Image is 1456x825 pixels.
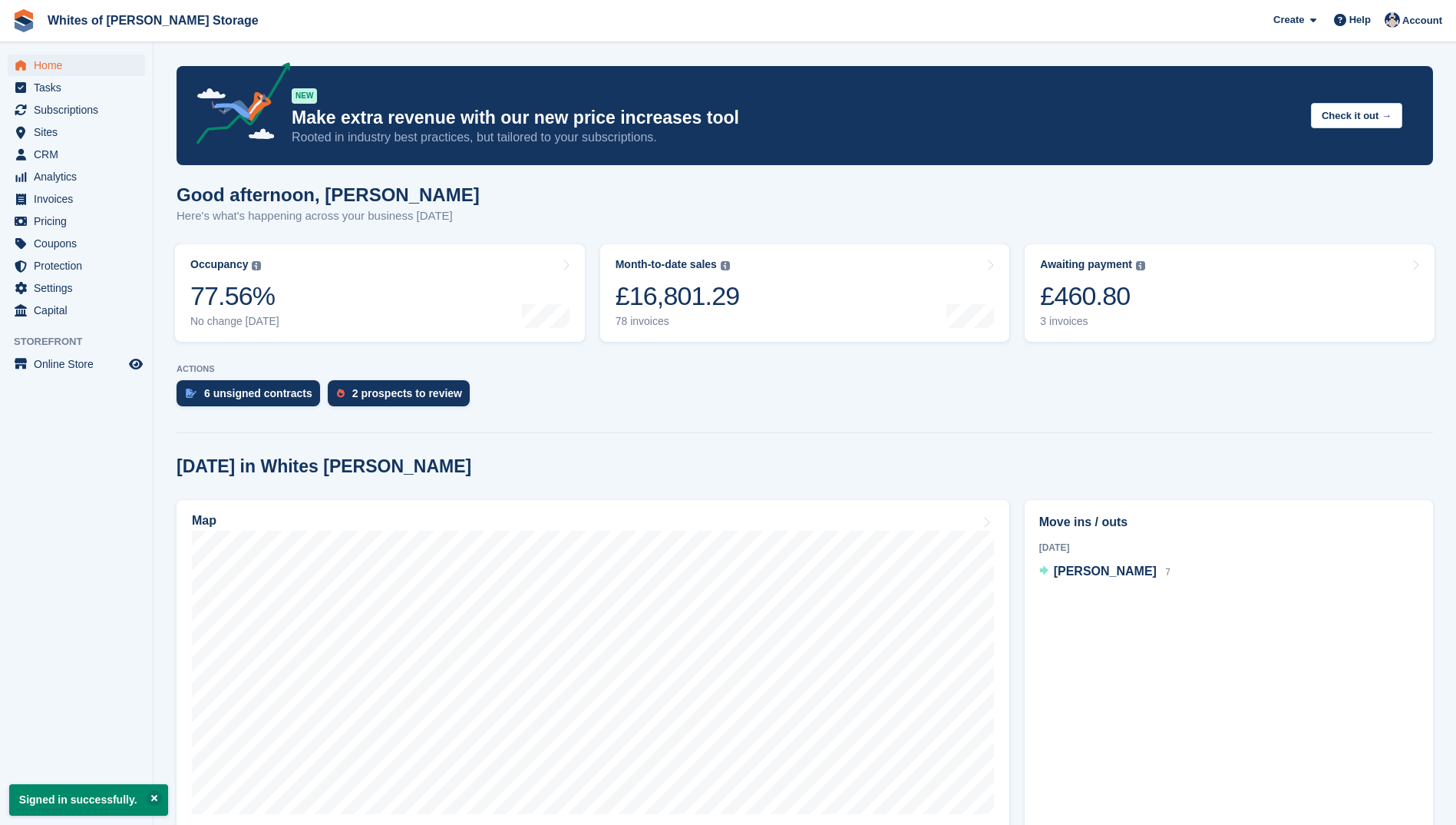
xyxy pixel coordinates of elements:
[34,144,126,165] span: CRM
[8,144,145,165] a: menu
[1349,12,1371,28] span: Help
[252,261,261,270] img: icon-info-grey-7440780725fd019a000dd9b08b2336e03edf1995a4989e88bcd33f0948082b44.svg
[8,77,145,98] a: menu
[292,107,1299,129] p: Make extra revenue with our new price increases tool
[190,315,279,328] div: No change [DATE]
[8,188,145,210] a: menu
[616,258,717,271] div: Month-to-date sales
[8,55,145,76] a: menu
[1039,541,1418,555] div: [DATE]
[8,255,145,277] a: menu
[34,300,126,321] span: Capital
[1402,13,1442,28] span: Account
[34,210,126,232] span: Pricing
[616,315,740,328] div: 78 invoices
[186,389,196,398] img: contract_signature_icon-13c848040528278c33f63329250d36e43548de30e8caae1d1a13099fd9432cc5.svg
[337,389,345,398] img: prospect-51fa495bee0391a8d652442698ab0144808aea92771e9ea1ae160a38d050c398.svg
[177,380,328,414] a: 6 unsigned contracts
[1040,280,1145,312] div: £460.80
[177,364,1433,374] p: ACTIONS
[34,233,126,254] span: Coupons
[177,184,480,205] h1: Good afternoon, [PERSON_NAME]
[177,207,480,225] p: Here's what's happening across your business [DATE]
[177,456,471,477] h2: [DATE] in Whites [PERSON_NAME]
[721,261,730,270] img: icon-info-grey-7440780725fd019a000dd9b08b2336e03edf1995a4989e88bcd33f0948082b44.svg
[8,121,145,143] a: menu
[8,99,145,121] a: menu
[1054,565,1157,578] span: [PERSON_NAME]
[1040,258,1132,271] div: Awaiting payment
[1273,12,1304,28] span: Create
[34,121,126,143] span: Sites
[34,55,126,76] span: Home
[600,244,1010,342] a: Month-to-date sales £16,801.29 78 invoices
[190,280,279,312] div: 77.56%
[1025,244,1435,342] a: Awaiting payment £460.80 3 invoices
[8,353,145,375] a: menu
[34,166,126,187] span: Analytics
[41,8,265,33] a: Whites of [PERSON_NAME] Storage
[14,334,153,350] span: Storefront
[12,9,35,32] img: stora-icon-8386f47178a22dfd0bd8f6a31ec36ba5ce8667c1dd55bd0f319d3a0aa187defe.svg
[183,62,291,150] img: price-adjustments-announcement-icon-8257ccfd72463d97f412b2fc003d46551f7dbcb40ab6d574587a9cd5c0d94...
[1311,103,1402,128] button: Check it out →
[328,380,477,414] a: 2 prospects to review
[1039,513,1418,532] h2: Move ins / outs
[34,353,126,375] span: Online Store
[34,277,126,299] span: Settings
[8,233,145,254] a: menu
[616,280,740,312] div: £16,801.29
[8,166,145,187] a: menu
[204,387,312,399] div: 6 unsigned contracts
[8,210,145,232] a: menu
[34,99,126,121] span: Subscriptions
[1039,562,1170,582] a: [PERSON_NAME] 7
[292,88,317,104] div: NEW
[9,784,168,816] p: Signed in successfully.
[190,258,248,271] div: Occupancy
[1385,12,1400,28] img: Wendy
[34,255,126,277] span: Protection
[8,277,145,299] a: menu
[175,244,585,342] a: Occupancy 77.56% No change [DATE]
[1040,315,1145,328] div: 3 invoices
[192,514,216,528] h2: Map
[352,387,462,399] div: 2 prospects to review
[34,77,126,98] span: Tasks
[1136,261,1145,270] img: icon-info-grey-7440780725fd019a000dd9b08b2336e03edf1995a4989e88bcd33f0948082b44.svg
[8,300,145,321] a: menu
[292,129,1299,146] p: Rooted in industry best practices, but tailored to your subscriptions.
[34,188,126,210] span: Invoices
[1165,567,1170,578] span: 7
[127,355,145,373] a: Preview store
